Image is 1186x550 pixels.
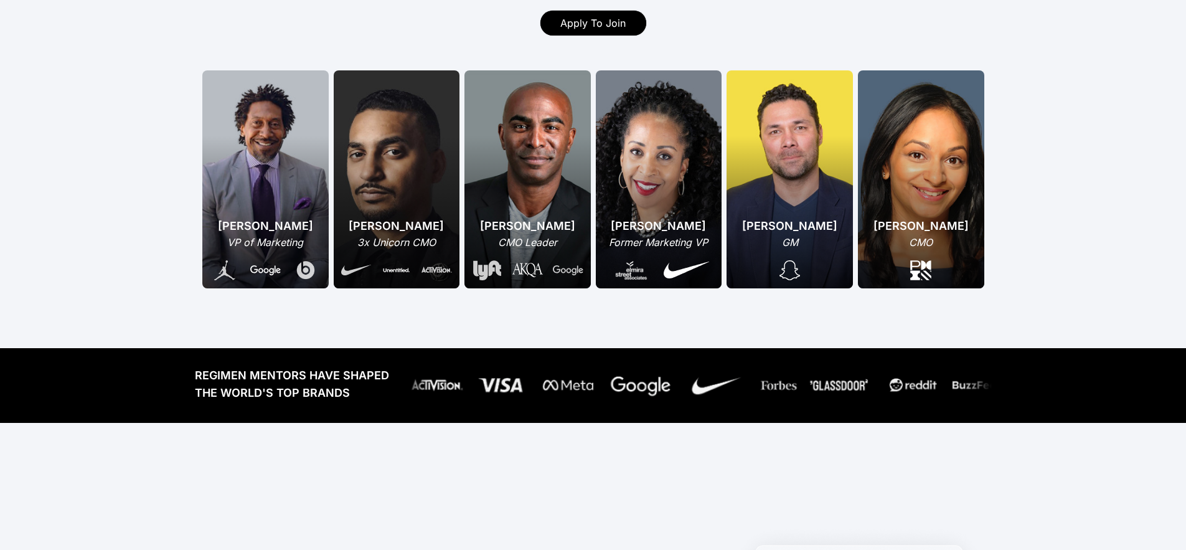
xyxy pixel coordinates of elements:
div: GM [742,235,837,250]
div: CMO [873,235,969,250]
div: [PERSON_NAME] [341,217,452,235]
div: 3x Unicorn CMO [341,235,452,250]
div: [PERSON_NAME] [742,217,837,235]
a: Apply To Join [540,11,646,36]
div: [PERSON_NAME] [472,217,583,235]
span: Apply To Join [560,17,626,29]
div: Former Marketing VP [608,235,709,250]
div: REGIMEN MENTORS HAVE SHAPED THE WORLD'S TOP BRANDS [195,367,394,404]
div: [PERSON_NAME] [608,217,709,235]
div: [PERSON_NAME] [210,217,321,235]
div: VP of Marketing [210,235,321,250]
div: CMO Leader [472,235,583,250]
div: [PERSON_NAME] [873,217,969,235]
